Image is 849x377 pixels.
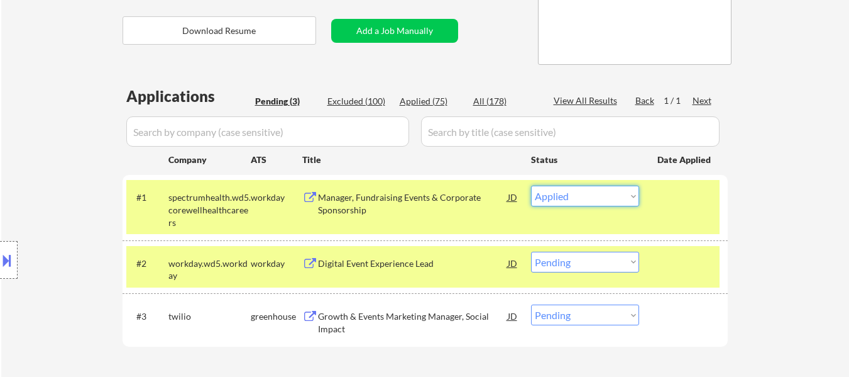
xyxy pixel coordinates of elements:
[473,95,536,108] div: All (178)
[255,95,318,108] div: Pending (3)
[554,94,621,107] div: View All Results
[123,16,316,45] button: Download Resume
[507,252,519,274] div: JD
[251,257,302,270] div: workday
[251,191,302,204] div: workday
[635,94,655,107] div: Back
[400,95,463,108] div: Applied (75)
[507,305,519,327] div: JD
[421,116,720,147] input: Search by title (case sensitive)
[664,94,693,107] div: 1 / 1
[507,186,519,208] div: JD
[126,116,409,147] input: Search by company (case sensitive)
[657,154,713,166] div: Date Applied
[331,19,458,43] button: Add a Job Manually
[693,94,713,107] div: Next
[327,95,390,108] div: Excluded (100)
[302,154,519,166] div: Title
[318,310,508,335] div: Growth & Events Marketing Manager, Social Impact
[318,257,508,270] div: Digital Event Experience Lead
[531,148,639,171] div: Status
[318,191,508,216] div: Manager, Fundraising Events & Corporate Sponsorship
[251,154,302,166] div: ATS
[251,310,302,323] div: greenhouse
